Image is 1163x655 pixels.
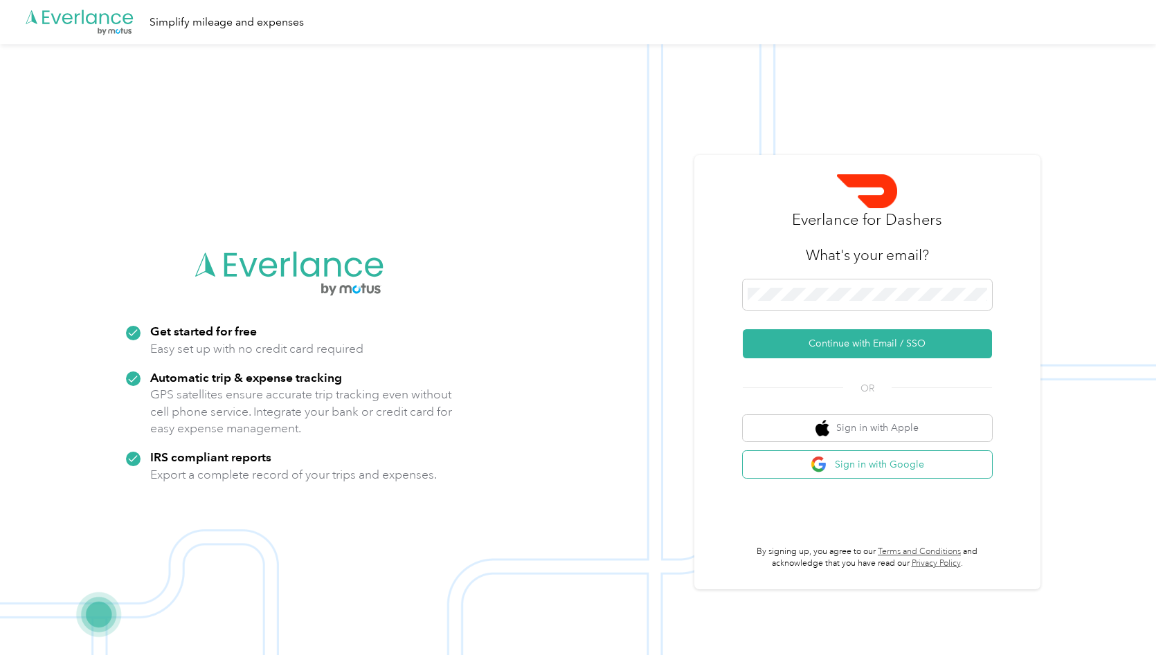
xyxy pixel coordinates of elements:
img: group_logo [837,174,897,208]
img: apple logo [815,420,829,437]
strong: Get started for free [150,324,257,338]
strong: Automatic trip & expense tracking [150,370,342,385]
p: Export a complete record of your trips and expenses. [150,466,437,483]
span: OR [843,381,892,396]
h3: group-name [792,208,942,231]
strong: IRS compliant reports [150,450,271,464]
div: Simplify mileage and expenses [150,14,304,31]
p: GPS satellites ensure accurate trip tracking even without cell phone service. Integrate your bank... [150,386,453,437]
button: Continue with Email / SSO [743,329,992,358]
a: Terms and Conditions [878,546,961,557]
button: google logoSign in with Google [743,451,992,478]
img: google logo [811,456,828,473]
p: By signing up, you agree to our and acknowledge that you have read our . [743,546,992,570]
p: Easy set up with no credit card required [150,340,363,358]
h3: What's your email? [806,246,929,265]
a: Privacy Policy [912,558,961,569]
button: apple logoSign in with Apple [743,415,992,442]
